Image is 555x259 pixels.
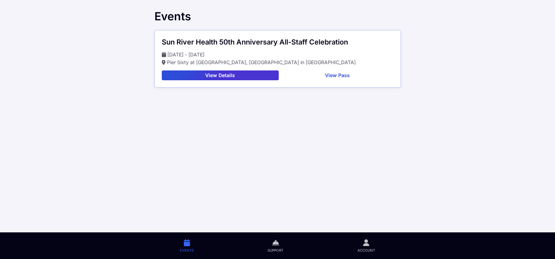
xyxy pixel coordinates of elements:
span: Events [180,248,194,253]
p: Pier Sixty at [GEOGRAPHIC_DATA], [GEOGRAPHIC_DATA] in [GEOGRAPHIC_DATA] [162,59,394,66]
div: Sun River Health 50th Anniversary All-Staff Celebration [162,38,394,47]
span: Account [358,248,375,253]
button: View Details [162,70,279,80]
a: Support [231,232,320,259]
span: Support [268,248,283,253]
a: Events [143,232,231,259]
p: [DATE] - [DATE] [162,51,394,59]
div: Events [154,10,401,23]
a: Account [320,232,412,259]
button: View Pass [282,70,394,80]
